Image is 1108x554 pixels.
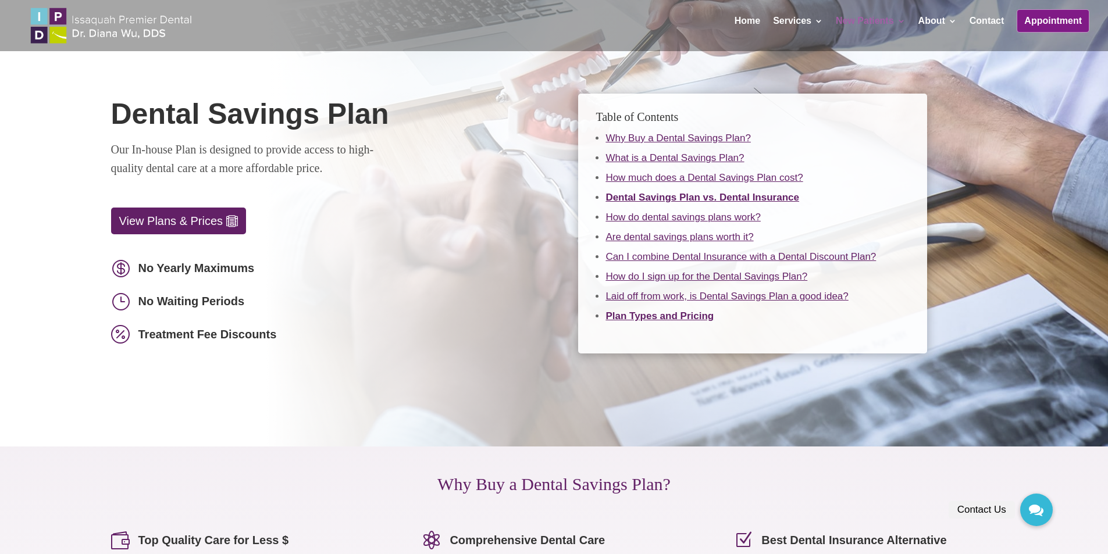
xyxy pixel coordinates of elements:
[111,140,402,183] h2: Our In-house Plan is designed to provide access to high-quality dental care at a more affordable ...
[1020,494,1053,526] a: Contact Us
[734,531,753,549] span: Z
[450,534,605,546] span: Comprehensive Dental Care
[111,325,130,344] span: 
[605,152,744,163] a: What is a Dental Savings Plan?
[138,328,277,341] span: Treatment Fee Discounts
[138,295,245,308] span: No Waiting Periods
[761,534,946,546] span: Best Dental Insurance Alternative
[605,133,750,144] a: Why Buy a Dental Savings Plan?
[605,172,803,183] a: How much does a Dental Savings Plan cost?
[836,17,906,51] a: New Patients
[111,259,130,277] span: 
[949,501,1015,519] div: Contact Us
[605,271,807,282] a: How do I sign up for the Dental Savings Plan?
[605,231,753,242] a: Are dental savings plans worth it?
[111,292,130,310] span: }
[111,94,402,140] h1: Dental Savings Plan
[605,192,799,203] a: Dental Savings Plan vs. Dental Insurance
[111,531,130,549] span: 
[138,262,255,274] span: No Yearly Maximums
[1017,9,1089,33] a: Appointment
[605,212,760,223] a: How do dental savings plans work?
[111,208,247,234] a: View Plans & Prices
[735,17,760,51] a: Home
[605,291,848,302] a: Laid off from work, is Dental Savings Plan a good idea?
[773,17,823,51] a: Services
[111,476,997,499] h1: Why Buy a Dental Savings Plan?
[918,17,957,51] a: About
[605,310,714,321] a: Plan Types and Pricing
[970,17,1004,51] a: Contact
[422,531,441,549] span: 
[605,251,876,262] a: Can I combine Dental Insurance with a Dental Discount Plan?
[596,111,910,128] h6: Table of Contents
[138,534,289,546] span: Top Quality Care for Less $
